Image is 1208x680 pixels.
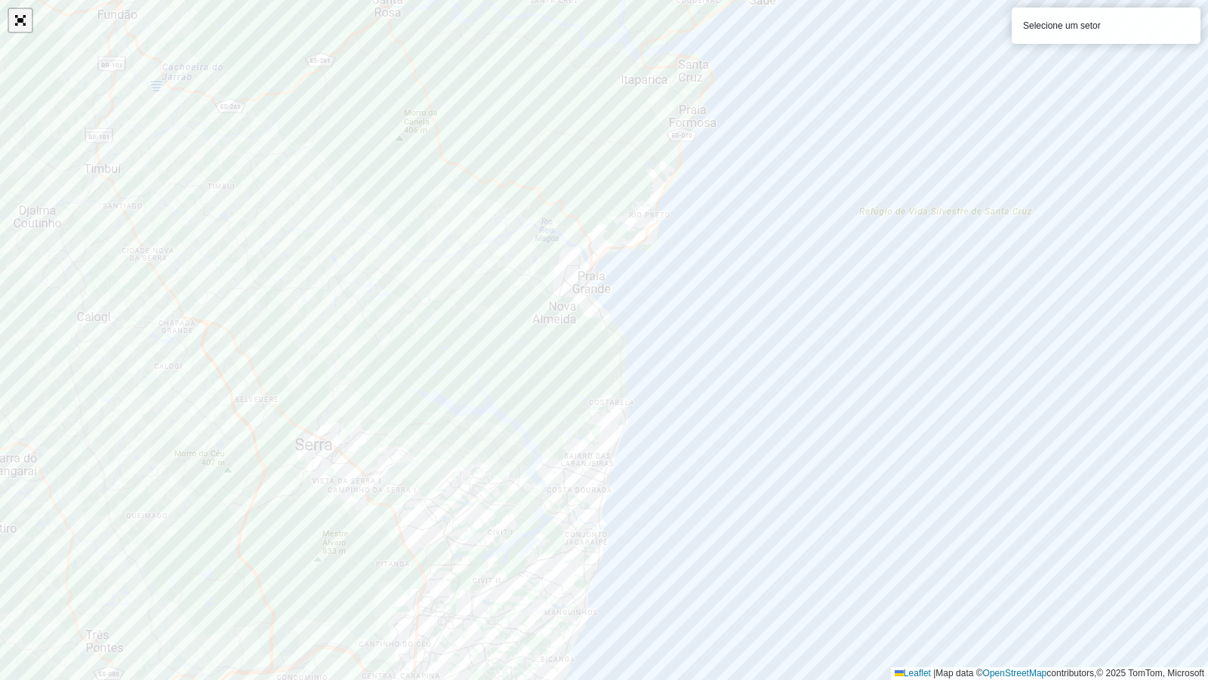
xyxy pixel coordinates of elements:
[895,668,931,678] a: Leaflet
[933,668,935,678] span: |
[891,667,1208,680] div: Map data © contributors,© 2025 TomTom, Microsoft
[983,668,1047,678] a: OpenStreetMap
[9,9,32,32] a: Abrir mapa em tela cheia
[1012,8,1200,44] div: Selecione um setor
